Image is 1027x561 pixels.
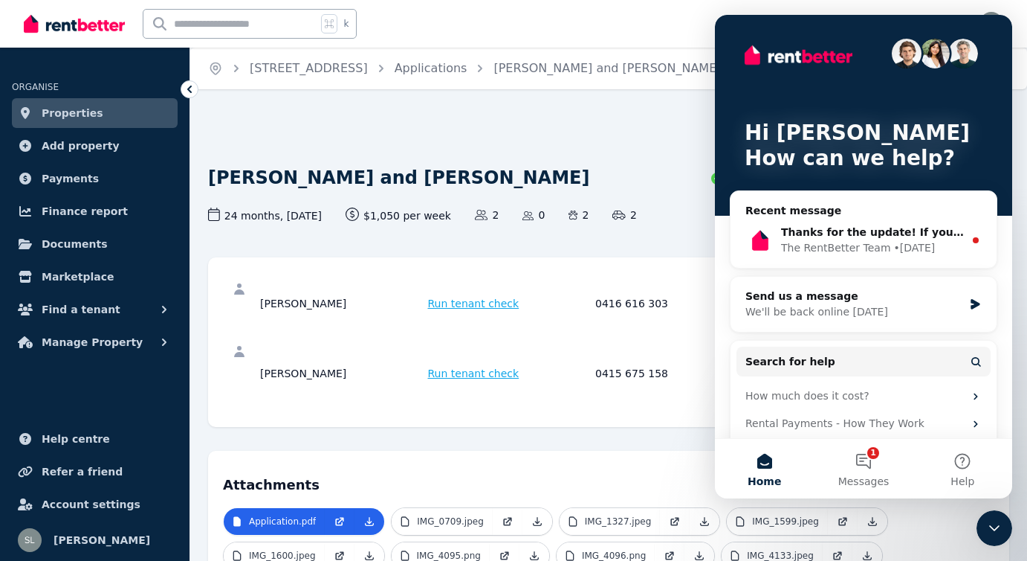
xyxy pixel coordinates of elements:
[12,229,178,259] a: Documents
[22,332,276,362] button: Search for help
[858,508,887,535] a: Download Attachment
[585,516,652,528] p: IMG_1327.jpeg
[715,15,1012,499] iframe: Intercom live chat
[979,12,1003,36] img: Sean Lennon
[208,208,322,223] span: 24 months , [DATE]
[42,202,128,220] span: Finance report
[595,344,759,403] div: 0415 675 158
[190,48,739,89] nav: Breadcrumb
[42,170,99,187] span: Payments
[690,508,719,535] a: Download Attachment
[346,208,451,223] span: $1,050 per week
[12,295,178,324] button: Find a tenant
[12,490,178,519] a: Account settings
[612,208,636,222] span: 2
[12,262,178,292] a: Marketplace
[343,18,349,30] span: k
[12,131,178,161] a: Add property
[30,274,248,289] div: Send us a message
[828,508,858,535] a: Open in new Tab
[522,508,552,535] a: Download Attachment
[660,508,690,535] a: Open in new Tab
[493,508,522,535] a: Open in new Tab
[42,104,103,122] span: Properties
[42,268,114,286] span: Marketplace
[260,281,424,326] div: [PERSON_NAME]
[522,208,545,222] span: 0
[42,333,143,351] span: Manage Property
[325,508,354,535] a: Open in new Tab
[417,516,484,528] p: IMG_0709.jpeg
[710,170,780,186] p: Accepted.
[395,61,467,75] a: Applications
[42,496,140,513] span: Account settings
[392,508,493,535] a: IMG_0709.jpeg
[568,208,589,222] span: 2
[250,61,368,75] a: [STREET_ADDRESS]
[24,13,125,35] img: RentBetter
[30,289,248,305] div: We'll be back online [DATE]
[752,516,819,528] p: IMG_1599.jpeg
[208,166,589,190] h1: [PERSON_NAME] and [PERSON_NAME]
[33,461,66,472] span: Home
[12,327,178,357] button: Manage Property
[493,61,721,75] a: [PERSON_NAME] and [PERSON_NAME]
[30,374,249,389] div: How much does it cost?
[249,516,316,528] p: Application.pdf
[22,368,276,395] div: How much does it cost?
[475,208,499,222] span: 2
[260,344,424,403] div: [PERSON_NAME]
[42,463,123,481] span: Refer a friend
[976,510,1012,546] iframe: Intercom live chat
[30,339,120,355] span: Search for help
[99,424,198,484] button: Messages
[595,281,759,326] div: 0416 616 303
[42,235,108,253] span: Documents
[428,296,519,311] span: Run tenant check
[12,164,178,193] a: Payments
[66,211,674,223] span: Thanks for the update! If you have any questions while waiting, just let us know. We're here to h...
[42,301,120,318] span: Find a tenant
[18,528,42,552] img: Sean Lennon
[12,457,178,487] a: Refer a friend
[354,508,384,535] a: Download Attachment
[123,461,175,472] span: Messages
[198,424,297,484] button: Help
[54,531,150,549] span: [PERSON_NAME]
[179,225,221,241] div: • [DATE]
[12,82,59,92] span: ORGANISE
[223,466,994,496] h4: Attachments
[66,225,176,241] div: The RentBetter Team
[727,508,828,535] a: IMG_1599.jpeg
[560,508,661,535] a: IMG_1327.jpeg
[22,395,276,423] div: Rental Payments - How They Work
[12,196,178,226] a: Finance report
[236,461,259,472] span: Help
[42,430,110,448] span: Help centre
[12,424,178,454] a: Help centre
[224,508,325,535] a: Application.pdf
[15,261,282,318] div: Send us a messageWe'll be back online [DATE]
[12,98,178,128] a: Properties
[428,366,519,381] span: Run tenant check
[42,137,120,155] span: Add property
[30,401,249,417] div: Rental Payments - How They Work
